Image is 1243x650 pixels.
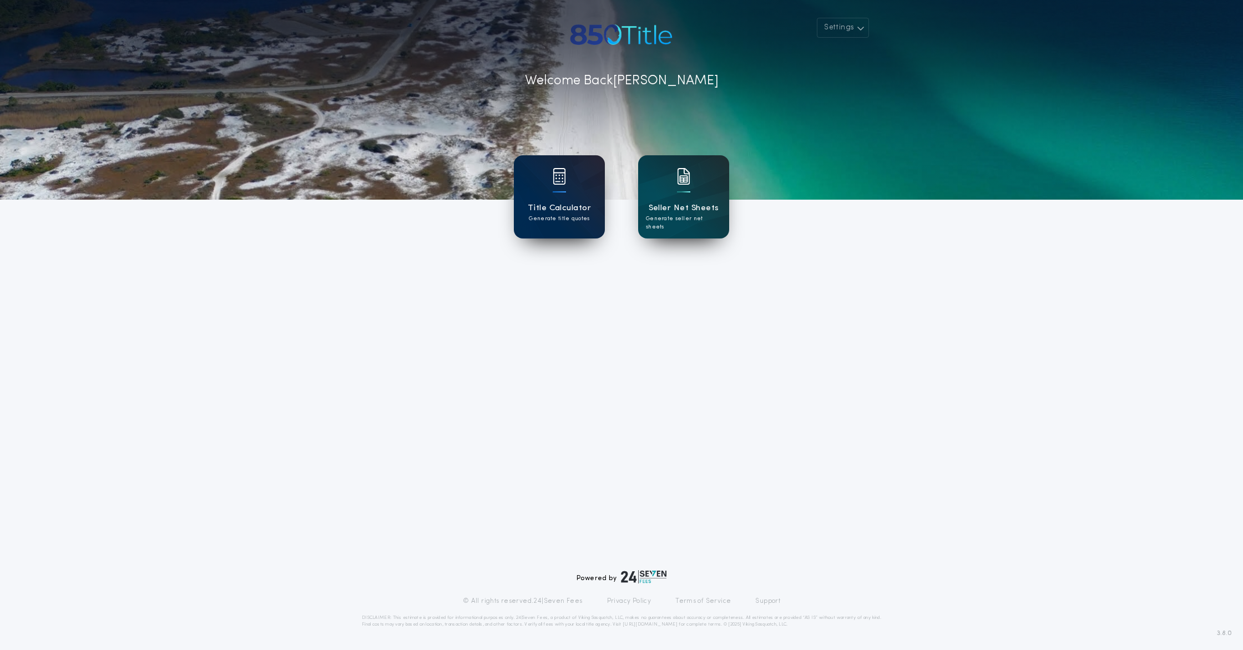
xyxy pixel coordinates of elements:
a: card iconTitle CalculatorGenerate title quotes [514,155,605,238]
span: 3.8.0 [1217,628,1232,638]
h1: Seller Net Sheets [649,202,719,215]
button: Settings [817,18,869,38]
img: logo [621,570,666,583]
p: Generate seller net sheets [646,215,721,231]
h1: Title Calculator [528,202,591,215]
a: Support [755,597,780,606]
a: card iconSeller Net SheetsGenerate seller net sheets [638,155,729,238]
p: DISCLAIMER: This estimate is provided for informational purposes only. 24|Seven Fees, a product o... [362,615,881,628]
a: [URL][DOMAIN_NAME] [623,622,678,627]
p: Generate title quotes [529,215,589,223]
a: Privacy Policy [607,597,651,606]
img: card icon [677,168,690,185]
a: Terms of Service [675,597,731,606]
img: account-logo [567,18,675,51]
div: Powered by [577,570,666,583]
p: Welcome Back [PERSON_NAME] [525,71,719,91]
img: card icon [553,168,566,185]
p: © All rights reserved. 24|Seven Fees [463,597,583,606]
